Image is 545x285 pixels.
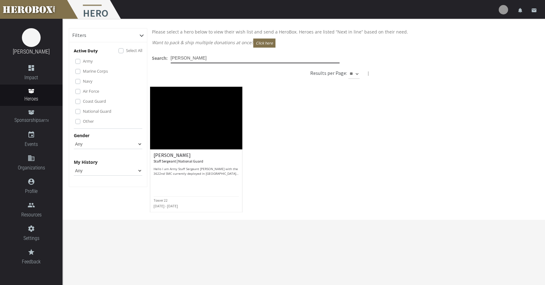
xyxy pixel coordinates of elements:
input: Try someone's name or a military base or hometown [171,53,340,63]
p: Hello I am Army Staff Sergeant [PERSON_NAME] with the 3622nd SMC currently deployed in [GEOGRAPHI... [154,167,239,176]
h6: Results per Page: [310,70,347,76]
label: Gender [74,132,89,139]
small: [DATE] - [DATE] [154,204,178,208]
small: Staff Sergeant | National Guard [154,159,203,163]
img: user-image [499,5,508,14]
p: Please select a hero below to view their wish list and send a HeroBox. Heroes are listed “Next in... [152,28,534,35]
a: [PERSON_NAME] Staff Sergeant | National Guard Hello I am Army Staff Sergeant [PERSON_NAME] with t... [150,86,243,212]
a: [PERSON_NAME] [13,48,50,55]
label: My History [74,158,98,166]
small: BETA [41,119,48,123]
label: Other [83,118,94,125]
span: | [367,70,370,76]
label: Navy [83,78,93,85]
h6: [PERSON_NAME] [154,153,239,163]
label: Coast Guard [83,98,106,105]
i: email [531,8,537,13]
img: image [22,28,41,47]
p: Active Duty [74,47,98,54]
h6: Filters [72,33,86,38]
i: notifications [517,8,523,13]
label: Air Force [83,88,99,95]
label: Army [83,58,93,65]
small: Tower 22 [154,198,168,203]
button: Click here [253,39,275,48]
label: Search: [152,54,168,62]
label: National Guard [83,108,111,115]
label: Marine Corps [83,68,108,75]
p: Want to pack & ship multiple donations at once? [152,39,534,48]
label: Select All [126,47,142,54]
